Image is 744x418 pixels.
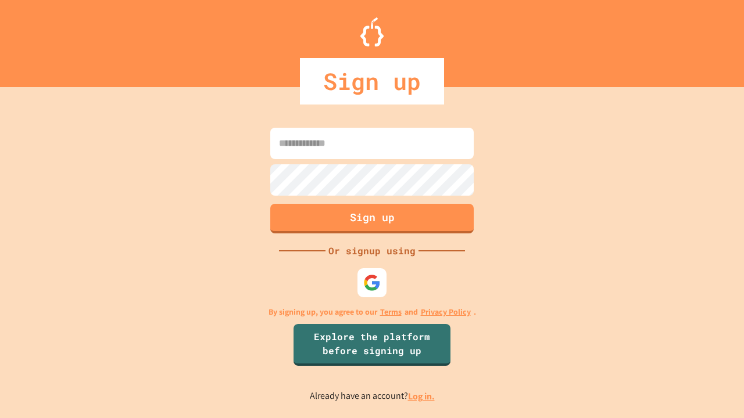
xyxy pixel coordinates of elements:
[380,306,402,318] a: Terms
[269,306,476,318] p: By signing up, you agree to our and .
[360,17,384,46] img: Logo.svg
[363,274,381,291] img: google-icon.svg
[300,58,444,105] div: Sign up
[421,306,471,318] a: Privacy Policy
[695,372,732,406] iframe: chat widget
[270,204,474,233] button: Sign up
[408,390,435,402] a: Log in.
[310,389,435,403] p: Already have an account?
[325,244,419,258] div: Or signup using
[648,321,732,370] iframe: chat widget
[294,324,450,366] a: Explore the platform before signing up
